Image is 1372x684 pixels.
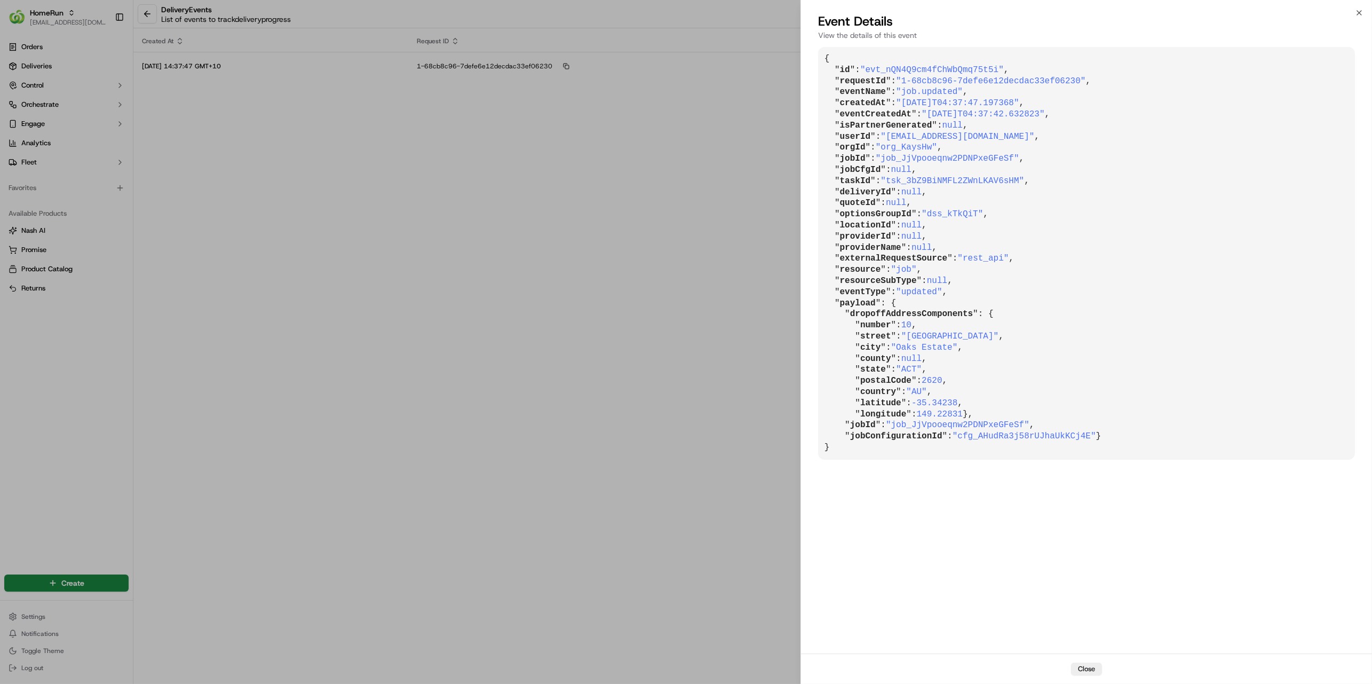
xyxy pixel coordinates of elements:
[860,320,891,330] span: number
[89,166,92,174] span: •
[840,287,886,297] span: eventType
[22,102,42,121] img: 1738778727109-b901c2ba-d612-49f7-a14d-d897ce62d23f
[840,198,876,208] span: quoteId
[86,234,176,254] a: 💻API Documentation
[840,176,871,186] span: taskId
[11,184,28,201] img: Masood Aslam
[840,109,911,119] span: eventCreatedAt
[840,298,876,308] span: payload
[94,166,116,174] span: [DATE]
[901,232,922,241] span: null
[11,43,194,60] p: Welcome 👋
[48,113,147,121] div: We're available if you need us!
[33,194,86,203] span: [PERSON_NAME]
[886,198,906,208] span: null
[860,354,891,364] span: county
[11,240,19,248] div: 📗
[840,143,866,152] span: orgId
[840,132,871,141] span: userId
[840,76,886,86] span: requestId
[911,398,957,408] span: -35.34238
[106,265,129,273] span: Pylon
[860,343,881,352] span: city
[860,398,901,408] span: latitude
[21,195,30,203] img: 1736555255976-a54dd68f-1ca7-489b-9aae-adbdc363a1c4
[11,11,32,32] img: Nash
[922,109,1044,119] span: "[DATE]T04:37:42.632823"
[896,76,1085,86] span: "1-68cb8c96-7defe6e12decdac33ef06230"
[850,309,973,319] span: dropoffAddressComponents
[840,98,886,108] span: createdAt
[957,254,1009,263] span: "rest_api"
[850,431,942,441] span: jobConfigurationId
[906,387,926,397] span: "AU"
[1071,663,1102,675] button: Close
[11,155,28,172] img: Ben Goodger
[901,332,998,341] span: "[GEOGRAPHIC_DATA]"
[101,239,171,249] span: API Documentation
[840,243,901,253] span: providerName
[917,410,963,419] span: 149.22831
[11,102,30,121] img: 1736555255976-a54dd68f-1ca7-489b-9aae-adbdc363a1c4
[840,165,881,175] span: jobCfgId
[818,30,1355,41] p: View the details of this event
[11,139,72,147] div: Past conversations
[165,137,194,150] button: See all
[48,102,175,113] div: Start new chat
[840,265,881,274] span: resource
[896,87,963,97] span: "job.updated"
[21,239,82,249] span: Knowledge Base
[860,376,911,386] span: postalCode
[840,232,891,241] span: providerId
[860,410,906,419] span: longitude
[860,332,891,341] span: street
[901,221,922,230] span: null
[840,209,911,219] span: optionsGroupId
[876,154,1019,163] span: "job_JjVpooeqnw2PDNPxeGFeSf"
[896,98,1019,108] span: "[DATE]T04:37:47.197368"
[89,194,92,203] span: •
[942,121,963,130] span: null
[886,420,1029,430] span: "job_JjVpooeqnw2PDNPxeGFeSf"
[840,87,886,97] span: eventName
[840,254,948,263] span: externalRequestSource
[896,365,922,374] span: "ACT"
[927,276,947,286] span: null
[860,365,886,374] span: state
[33,166,86,174] span: [PERSON_NAME]
[953,431,1096,441] span: "cfg_AHudRa3j58rUJhaUkKCj4E"
[75,264,129,273] a: Powered byPylon
[881,176,1024,186] span: "tsk_3bZ9BiNMFL2ZWnLKAV6sHM"
[901,354,922,364] span: null
[901,320,911,330] span: 10
[818,47,1355,460] pre: { " ": , " ": , " ": , " ": , " ": , " ": , " ": , " ": , " ": , " ": , " ": , " ": , " ": , " ":...
[28,69,192,80] input: Got a question? Start typing here...
[840,65,850,75] span: id
[6,234,86,254] a: 📗Knowledge Base
[94,194,116,203] span: [DATE]
[860,387,896,397] span: country
[850,420,876,430] span: jobId
[818,13,1355,30] h2: Event Details
[891,265,917,274] span: "job"
[840,121,932,130] span: isPartnerGenerated
[840,187,891,197] span: deliveryId
[922,209,983,219] span: "dss_kTkQiT"
[911,243,932,253] span: null
[876,143,937,152] span: "org_KaysHw"
[840,276,917,286] span: resourceSubType
[840,221,891,230] span: locationId
[90,240,99,248] div: 💻
[901,187,922,197] span: null
[891,165,911,175] span: null
[840,154,866,163] span: jobId
[891,343,958,352] span: "Oaks Estate"
[881,132,1034,141] span: "[EMAIL_ADDRESS][DOMAIN_NAME]"
[922,376,942,386] span: 2620
[181,105,194,118] button: Start new chat
[21,166,30,175] img: 1736555255976-a54dd68f-1ca7-489b-9aae-adbdc363a1c4
[896,287,942,297] span: "updated"
[860,65,1004,75] span: "evt_nQN4Q9cm4fChWbQmq75t5i"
